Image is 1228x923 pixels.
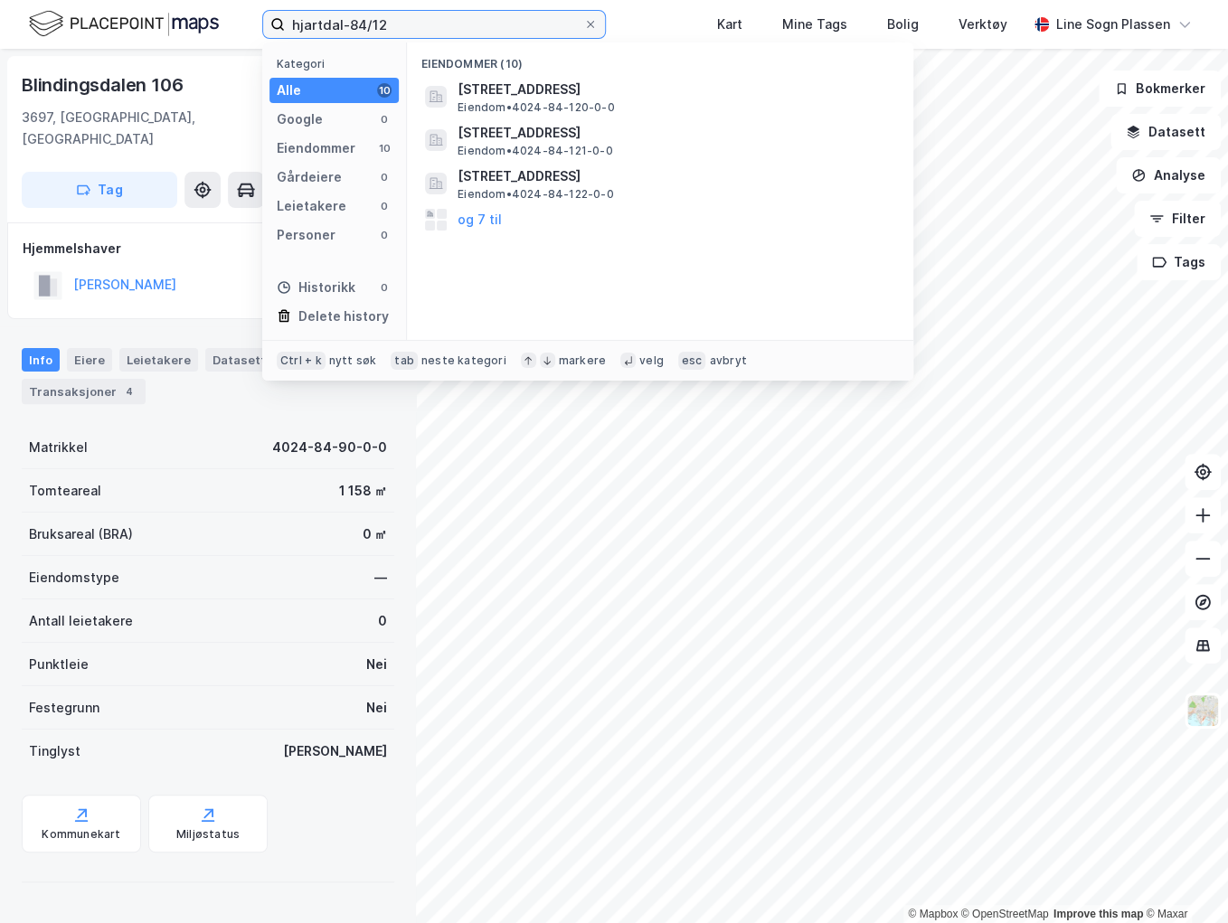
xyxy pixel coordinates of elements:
div: Personer [277,224,335,246]
span: Eiendom • 4024-84-120-0-0 [458,100,615,115]
div: Eiendomstype [29,567,119,589]
div: Matrikkel [29,437,88,458]
div: Info [22,348,60,372]
button: Filter [1134,201,1221,237]
span: [STREET_ADDRESS] [458,122,892,144]
div: Blindingsdalen 106 [22,71,186,99]
input: Søk på adresse, matrikkel, gårdeiere, leietakere eller personer [285,11,583,38]
div: avbryt [709,353,746,368]
div: Gårdeiere [277,166,342,188]
div: Historikk [277,277,355,298]
span: Eiendom • 4024-84-122-0-0 [458,187,614,202]
span: Eiendom • 4024-84-121-0-0 [458,144,613,158]
div: Nei [366,697,387,719]
button: Datasett [1110,114,1221,150]
div: tab [391,352,418,370]
div: — [374,567,387,589]
div: 0 [377,170,392,184]
div: Tinglyst [29,740,80,762]
div: 4024-84-90-0-0 [272,437,387,458]
div: Miljøstatus [176,827,240,842]
div: Delete history [298,306,389,327]
div: 3697, [GEOGRAPHIC_DATA], [GEOGRAPHIC_DATA] [22,107,304,150]
div: Eiendommer (10) [407,42,913,75]
div: esc [678,352,706,370]
iframe: Chat Widget [1138,836,1228,923]
div: 0 ㎡ [363,523,387,545]
a: OpenStreetMap [961,908,1049,920]
div: Eiendommer [277,137,355,159]
button: Tags [1137,244,1221,280]
div: Antall leietakere [29,610,133,632]
div: Kontrollprogram for chat [1138,836,1228,923]
div: Line Sogn Plassen [1056,14,1170,35]
div: Hjemmelshaver [23,238,393,259]
div: Alle [277,80,301,101]
button: og 7 til [458,209,502,231]
div: 10 [377,83,392,98]
a: Improve this map [1053,908,1143,920]
div: Leietakere [277,195,346,217]
img: logo.f888ab2527a4732fd821a326f86c7f29.svg [29,8,219,40]
div: Mine Tags [782,14,847,35]
div: nytt søk [329,353,377,368]
div: Leietakere [119,348,198,372]
div: 0 [377,228,392,242]
img: Z [1185,693,1220,728]
div: 4 [120,382,138,400]
div: Google [277,108,323,130]
div: 0 [378,610,387,632]
div: neste kategori [421,353,506,368]
div: 1 158 ㎡ [339,480,387,502]
div: Punktleie [29,654,89,675]
div: Transaksjoner [22,379,146,404]
button: Analyse [1116,157,1221,193]
div: 0 [377,199,392,213]
div: Tomteareal [29,480,101,502]
div: 0 [377,112,392,127]
div: Eiere [67,348,112,372]
div: Datasett [205,348,273,372]
div: markere [559,353,606,368]
a: Mapbox [908,908,958,920]
span: [STREET_ADDRESS] [458,79,892,100]
div: Kart [717,14,742,35]
div: Kategori [277,57,399,71]
div: Nei [366,654,387,675]
div: 10 [377,141,392,155]
div: Bolig [887,14,919,35]
div: 0 [377,280,392,295]
span: [STREET_ADDRESS] [458,165,892,187]
div: Ctrl + k [277,352,326,370]
div: Festegrunn [29,697,99,719]
div: Kommunekart [42,827,120,842]
button: Tag [22,172,177,208]
div: Bruksareal (BRA) [29,523,133,545]
button: Bokmerker [1099,71,1221,107]
div: Verktøy [959,14,1007,35]
div: [PERSON_NAME] [283,740,387,762]
div: velg [639,353,664,368]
